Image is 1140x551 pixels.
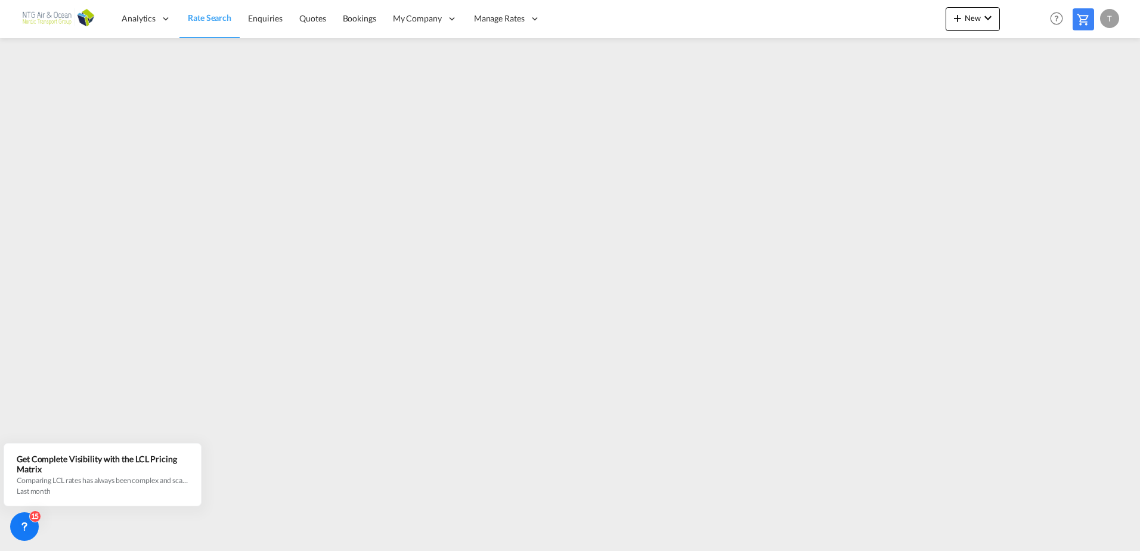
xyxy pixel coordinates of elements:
span: Enquiries [248,13,283,23]
md-icon: icon-plus 400-fg [950,11,965,25]
span: Analytics [122,13,156,24]
span: Rate Search [188,13,231,23]
img: 11910840b01311ecb8da0d962ca1e2a3.png [18,5,98,32]
div: T [1100,9,1119,28]
div: Help [1046,8,1073,30]
span: Manage Rates [474,13,525,24]
button: icon-plus 400-fgNewicon-chevron-down [946,7,1000,31]
span: New [950,13,995,23]
md-icon: icon-chevron-down [981,11,995,25]
span: My Company [393,13,442,24]
span: Help [1046,8,1067,29]
span: Bookings [343,13,376,23]
span: Quotes [299,13,326,23]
